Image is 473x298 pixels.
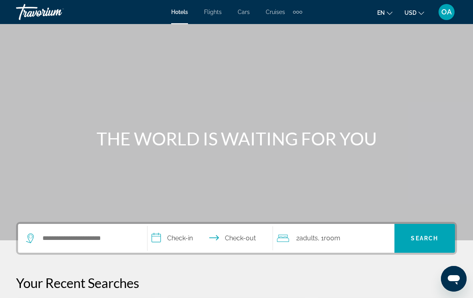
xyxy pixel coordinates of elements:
[16,275,457,291] p: Your Recent Searches
[404,10,416,16] span: USD
[293,6,302,18] button: Extra navigation items
[394,224,455,253] button: Search
[324,234,340,242] span: Room
[266,9,285,15] a: Cruises
[296,233,318,244] span: 2
[18,224,455,253] div: Search widget
[436,4,457,20] button: User Menu
[148,224,273,253] button: Check in and out dates
[204,9,222,15] a: Flights
[299,234,318,242] span: Adults
[238,9,250,15] a: Cars
[273,224,394,253] button: Travelers: 2 adults, 0 children
[441,266,467,292] iframe: Кнопка запуска окна обмена сообщениями
[377,7,392,18] button: Change language
[377,10,385,16] span: en
[318,233,340,244] span: , 1
[16,2,96,22] a: Travorium
[441,8,452,16] span: OA
[411,235,438,242] span: Search
[86,128,387,149] h1: THE WORLD IS WAITING FOR YOU
[404,7,424,18] button: Change currency
[171,9,188,15] a: Hotels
